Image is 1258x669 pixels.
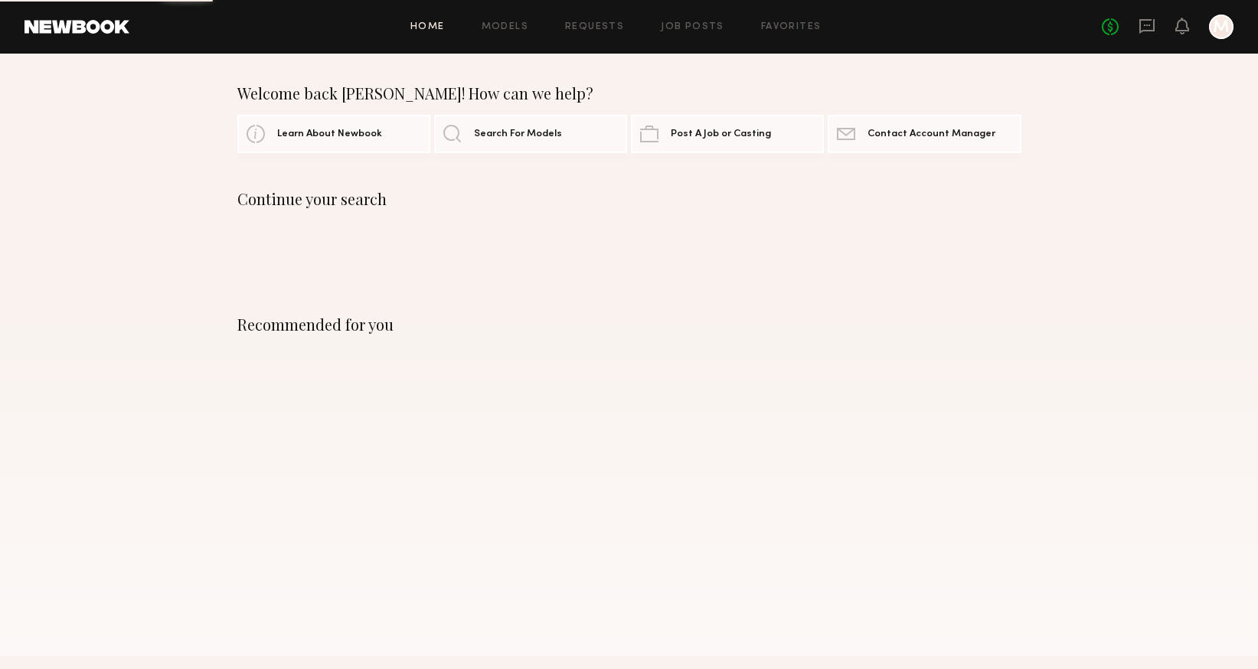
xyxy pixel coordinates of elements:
[237,84,1021,103] div: Welcome back [PERSON_NAME]! How can we help?
[828,115,1021,153] a: Contact Account Manager
[868,129,995,139] span: Contact Account Manager
[410,22,445,32] a: Home
[631,115,824,153] a: Post A Job or Casting
[482,22,528,32] a: Models
[277,129,382,139] span: Learn About Newbook
[474,129,562,139] span: Search For Models
[761,22,822,32] a: Favorites
[434,115,627,153] a: Search For Models
[671,129,771,139] span: Post A Job or Casting
[661,22,724,32] a: Job Posts
[565,22,624,32] a: Requests
[237,115,430,153] a: Learn About Newbook
[237,190,1021,208] div: Continue your search
[1209,15,1233,39] a: M
[237,315,1021,334] div: Recommended for you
